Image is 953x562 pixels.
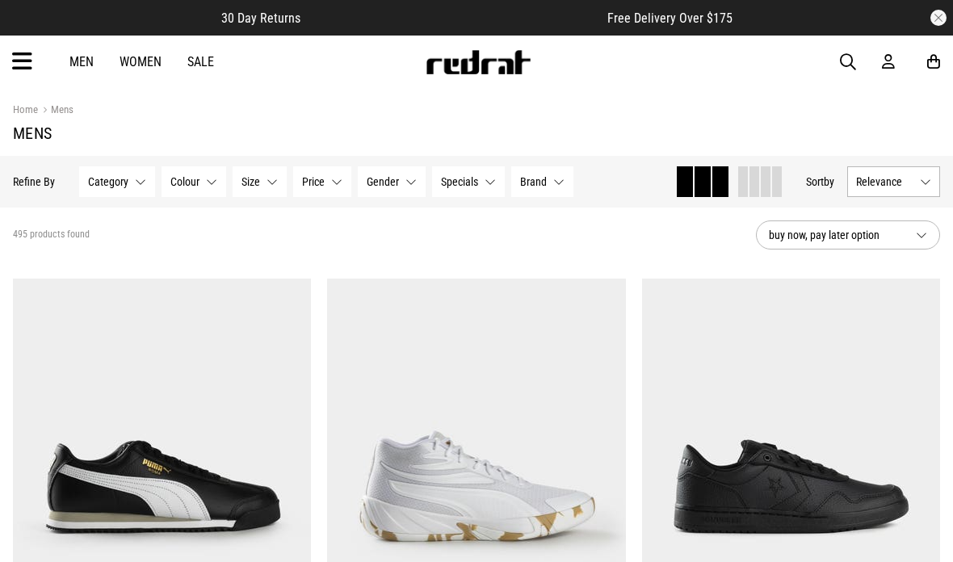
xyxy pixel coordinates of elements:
button: Size [233,166,287,197]
button: Relevance [847,166,940,197]
a: Sale [187,54,214,69]
button: Category [79,166,155,197]
span: Size [241,175,260,188]
span: 30 Day Returns [221,10,300,26]
span: Specials [441,175,478,188]
a: Men [69,54,94,69]
button: Specials [432,166,505,197]
button: Colour [162,166,226,197]
button: Brand [511,166,573,197]
span: Free Delivery Over $175 [607,10,733,26]
button: Gender [358,166,426,197]
span: Gender [367,175,399,188]
a: Women [120,54,162,69]
span: by [824,175,834,188]
span: Brand [520,175,547,188]
span: buy now, pay later option [769,225,903,245]
button: Sortby [806,172,834,191]
img: Redrat logo [425,50,531,74]
a: Mens [38,103,73,119]
button: Price [293,166,351,197]
button: buy now, pay later option [756,220,940,250]
a: Home [13,103,38,115]
span: Price [302,175,325,188]
span: Relevance [856,175,913,188]
span: 495 products found [13,229,90,241]
span: Category [88,175,128,188]
iframe: Customer reviews powered by Trustpilot [333,10,575,26]
h1: Mens [13,124,940,143]
span: Colour [170,175,199,188]
p: Refine By [13,175,55,188]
